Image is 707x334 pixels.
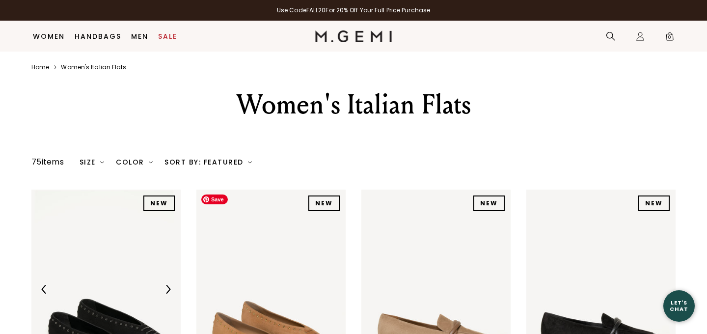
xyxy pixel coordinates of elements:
img: Previous Arrow [40,285,49,294]
span: Save [201,195,228,204]
div: NEW [308,195,340,211]
img: chevron-down.svg [100,160,104,164]
div: NEW [143,195,175,211]
a: Women [33,32,65,40]
div: 75 items [31,156,64,168]
div: Sort By: Featured [164,158,252,166]
img: Next Arrow [163,285,172,294]
a: Men [131,32,148,40]
img: chevron-down.svg [248,160,252,164]
div: Size [80,158,105,166]
a: Handbags [75,32,121,40]
a: Home [31,63,49,71]
div: NEW [638,195,670,211]
strong: FALL20 [306,6,326,14]
div: Women's Italian Flats [183,87,524,122]
a: Women's italian flats [61,63,126,71]
span: 0 [665,33,675,43]
div: Color [116,158,153,166]
div: NEW [473,195,505,211]
img: chevron-down.svg [149,160,153,164]
img: M.Gemi [315,30,392,42]
div: Let's Chat [663,300,695,312]
a: Sale [158,32,177,40]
